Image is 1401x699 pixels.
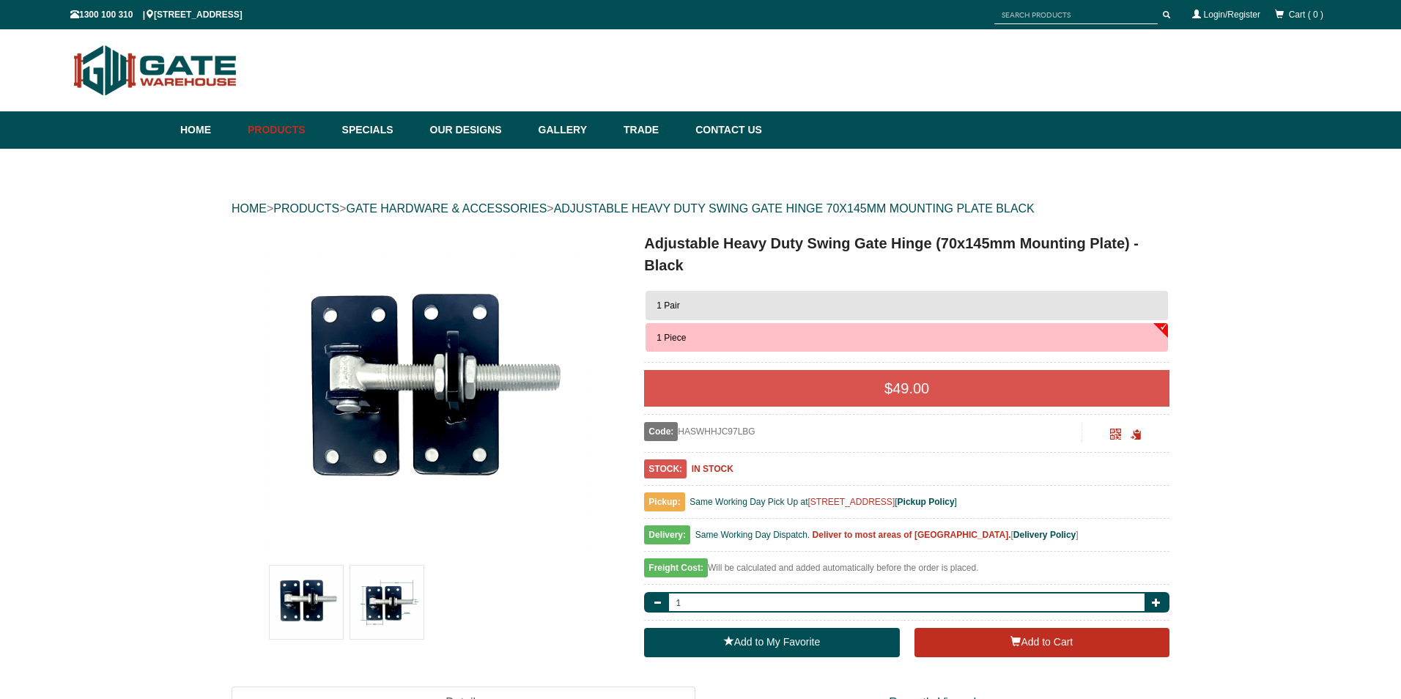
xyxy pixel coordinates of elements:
button: 1 Piece [646,323,1168,352]
a: Trade [616,111,688,149]
span: Click to copy the URL [1131,429,1142,440]
span: 1300 100 310 | [STREET_ADDRESS] [70,10,243,20]
img: Gate Warehouse [70,37,241,104]
span: Delivery: [644,525,690,544]
span: 49.00 [892,380,929,396]
a: Adjustable Heavy Duty Swing Gate Hinge (70x145mm Mounting Plate) - Black - 1 Piece - Gate Warehouse [233,232,621,555]
span: Pickup: [644,492,684,511]
a: Gallery [531,111,616,149]
div: Will be calculated and added automatically before the order is placed. [644,559,1169,585]
a: Delivery Policy [1013,530,1076,540]
img: Adjustable Heavy Duty Swing Gate Hinge (70x145mm Mounting Plate) - Black [350,566,424,639]
a: Add to My Favorite [644,628,899,657]
input: SEARCH PRODUCTS [994,6,1158,24]
button: Add to Cart [914,628,1169,657]
div: $ [644,370,1169,407]
a: Contact Us [688,111,762,149]
div: > > > [232,185,1169,232]
a: PRODUCTS [273,202,339,215]
a: Specials [335,111,423,149]
img: Adjustable Heavy Duty Swing Gate Hinge (70x145mm Mounting Plate) - Black [270,566,343,639]
a: GATE HARDWARE & ACCESSORIES [346,202,547,215]
div: HASWHHJC97LBG [644,422,1082,441]
a: Our Designs [423,111,531,149]
img: Adjustable Heavy Duty Swing Gate Hinge (70x145mm Mounting Plate) - Black - 1 Piece - Gate Warehouse [266,232,588,555]
span: Code: [644,422,678,441]
span: Freight Cost: [644,558,708,577]
a: Click to enlarge and scan to share. [1110,431,1121,441]
b: IN STOCK [692,464,733,474]
a: [STREET_ADDRESS] [808,497,895,507]
a: Pickup Policy [898,497,955,507]
span: Same Working Day Pick Up at [ ] [690,497,957,507]
a: Products [240,111,335,149]
span: 1 Pair [657,300,679,311]
div: [ ] [644,526,1169,552]
span: 1 Piece [657,333,686,343]
a: HOME [232,202,267,215]
a: ADJUSTABLE HEAVY DUTY SWING GATE HINGE 70X145MM MOUNTING PLATE BLACK [554,202,1035,215]
h1: Adjustable Heavy Duty Swing Gate Hinge (70x145mm Mounting Plate) - Black [644,232,1169,276]
a: Home [180,111,240,149]
span: STOCK: [644,459,687,478]
span: Cart ( 0 ) [1289,10,1323,20]
button: 1 Pair [646,291,1168,320]
b: Deliver to most areas of [GEOGRAPHIC_DATA]. [813,530,1011,540]
a: Login/Register [1204,10,1260,20]
span: Same Working Day Dispatch. [695,530,810,540]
